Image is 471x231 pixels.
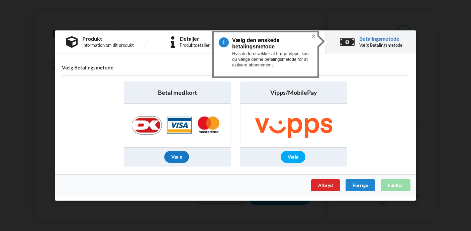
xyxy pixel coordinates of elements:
img: Nets [125,104,230,147]
h3: Vælg den ønskede betalingsmetode [232,37,307,50]
div: Detaljer [180,36,210,41]
div: Produkt [82,36,134,41]
div: Forrige [346,179,375,191]
div: Produktdetaljer [180,42,210,48]
img: Vipps/MobilePay [241,104,347,147]
h4: Vælg Betalingsmetode [62,64,409,71]
div: Betalingsmetode [359,36,402,41]
div: Hvis du foretrækker at bruge Vipps, kan du vælge denne betalingsmetode for at aktivere abonnement. [232,48,312,68]
span: Betal med kort [158,88,197,97]
span: 4 [219,37,232,47]
div: Vælg [164,151,189,163]
span: Vipps/MobilePay [270,88,317,97]
div: Afbryd [311,179,340,191]
div: Vælg [281,151,305,163]
div: Vælg Betalingsmetode [359,42,402,48]
div: Information om dit produkt [82,42,134,48]
button: Close [309,32,317,40]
